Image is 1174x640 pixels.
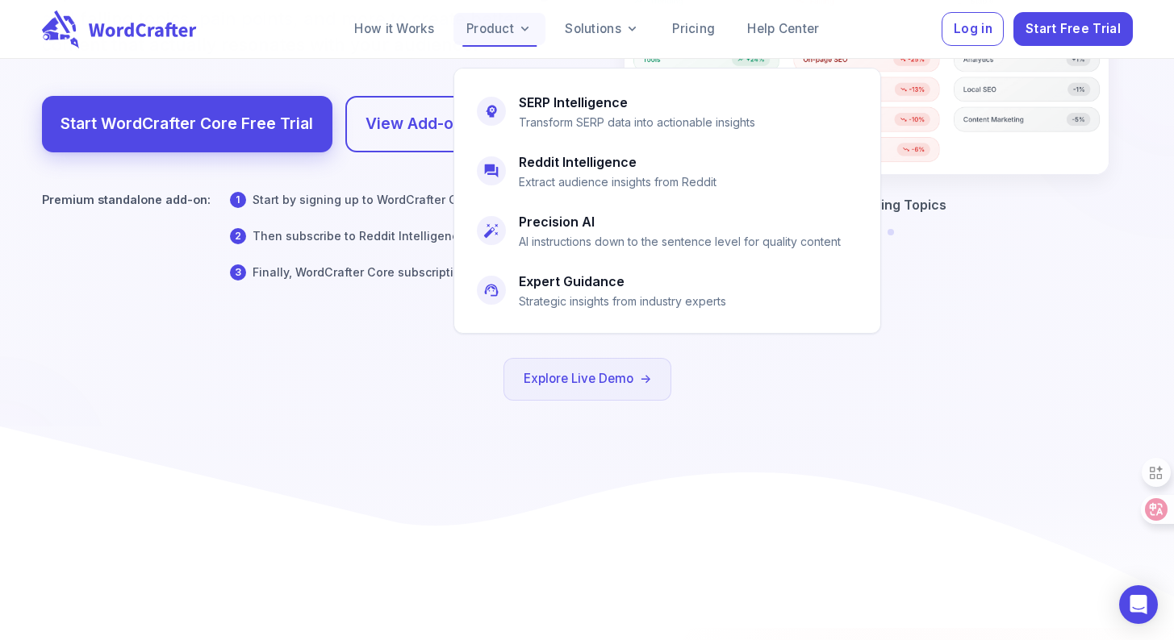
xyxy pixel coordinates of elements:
a: Expert GuidanceStrategic insights from industry experts [467,260,867,320]
p: Transform SERP data into actionable insights [519,114,755,131]
a: SERP IntelligenceTransform SERP data into actionable insights [467,81,867,141]
a: Pricing [659,13,728,45]
a: Explore Live Demo [524,368,651,390]
a: Help Center [734,13,832,45]
span: Log in [954,19,992,40]
a: Precision AIAI instructions down to the sentence level for quality content [467,201,867,260]
p: Strategic insights from industry experts [519,293,726,310]
h6: Reddit Intelligence [519,151,637,173]
h6: Expert Guidance [519,270,625,293]
h6: Precision AI [519,210,595,233]
a: Solutions [552,13,653,45]
a: Reddit IntelligenceExtract audience insights from Reddit [467,141,867,201]
p: Extract audience insights from Reddit [519,173,717,191]
span: Start Free Trial [1026,19,1121,40]
h6: SERP Intelligence [519,91,628,114]
a: Product [453,13,545,45]
a: How it Works [341,13,447,45]
a: Start WordCrafter Core Free Trial [61,110,313,138]
div: Open Intercom Messenger [1119,585,1158,624]
a: View Add-on Pricing [366,110,518,138]
p: AI instructions down to the sentence level for quality content [519,233,841,251]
